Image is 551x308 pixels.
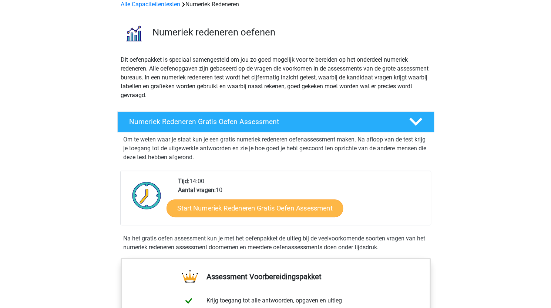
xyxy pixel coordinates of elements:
div: Na het gratis oefen assessment kun je met het oefenpakket de uitleg bij de veelvoorkomende soorte... [120,234,431,252]
b: Tijd: [178,178,189,185]
a: Alle Capaciteitentesten [121,1,180,8]
img: Klok [128,177,165,214]
div: 14:00 10 [172,177,430,225]
h3: Numeriek redeneren oefenen [152,27,428,38]
a: Start Numeriek Redeneren Gratis Oefen Assessment [167,199,343,217]
p: Dit oefenpakket is speciaal samengesteld om jou zo goed mogelijk voor te bereiden op het onderdee... [121,55,431,100]
img: numeriek redeneren [118,18,149,49]
b: Aantal vragen: [178,186,216,194]
h4: Numeriek Redeneren Gratis Oefen Assessment [129,117,397,126]
p: Om te weten waar je staat kun je een gratis numeriek redeneren oefenassessment maken. Na afloop v... [123,135,428,162]
a: Numeriek Redeneren Gratis Oefen Assessment [114,112,437,132]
